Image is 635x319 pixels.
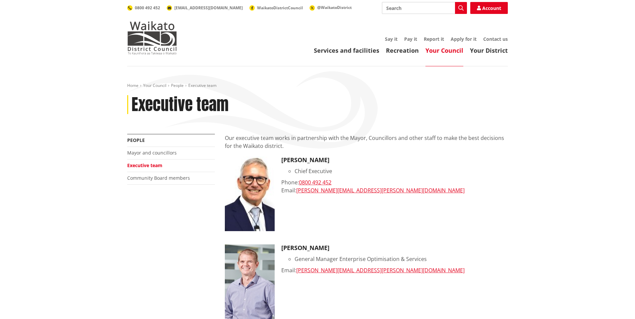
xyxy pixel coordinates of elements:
[470,2,508,14] a: Account
[310,5,352,10] a: @WaikatoDistrict
[225,157,275,231] img: CE Craig Hobbs
[295,255,508,263] li: General Manager Enterprise Optimisation & Services
[127,5,160,11] a: 0800 492 452
[127,83,138,88] a: Home
[424,36,444,42] a: Report it
[295,167,508,175] li: Chief Executive
[281,186,508,194] div: Email:
[281,244,508,252] h3: [PERSON_NAME]
[281,266,508,274] div: Email:
[281,178,508,186] div: Phone:
[296,267,465,274] a: [PERSON_NAME][EMAIL_ADDRESS][PERSON_NAME][DOMAIN_NAME]
[451,36,477,42] a: Apply for it
[257,5,303,11] span: WaikatoDistrictCouncil
[483,36,508,42] a: Contact us
[188,83,217,88] span: Executive team
[249,5,303,11] a: WaikatoDistrictCouncil
[225,244,275,319] img: Roger-MacCulloch-(2)
[382,2,467,14] input: Search input
[143,83,166,88] a: Your Council
[127,162,162,168] a: Executive team
[385,36,398,42] a: Say it
[314,46,379,54] a: Services and facilities
[174,5,243,11] span: [EMAIL_ADDRESS][DOMAIN_NAME]
[171,83,184,88] a: People
[317,5,352,10] span: @WaikatoDistrict
[470,46,508,54] a: Your District
[386,46,419,54] a: Recreation
[167,5,243,11] a: [EMAIL_ADDRESS][DOMAIN_NAME]
[281,157,508,164] h3: [PERSON_NAME]
[127,83,508,89] nav: breadcrumb
[132,95,228,114] h1: Executive team
[425,46,463,54] a: Your Council
[127,137,145,143] a: People
[296,187,465,194] a: [PERSON_NAME][EMAIL_ADDRESS][PERSON_NAME][DOMAIN_NAME]
[299,179,331,186] a: 0800 492 452
[127,150,177,156] a: Mayor and councillors
[127,21,177,54] img: Waikato District Council - Te Kaunihera aa Takiwaa o Waikato
[404,36,417,42] a: Pay it
[135,5,160,11] span: 0800 492 452
[225,134,508,150] p: Our executive team works in partnership with the Mayor, Councillors and other staff to make the b...
[127,175,190,181] a: Community Board members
